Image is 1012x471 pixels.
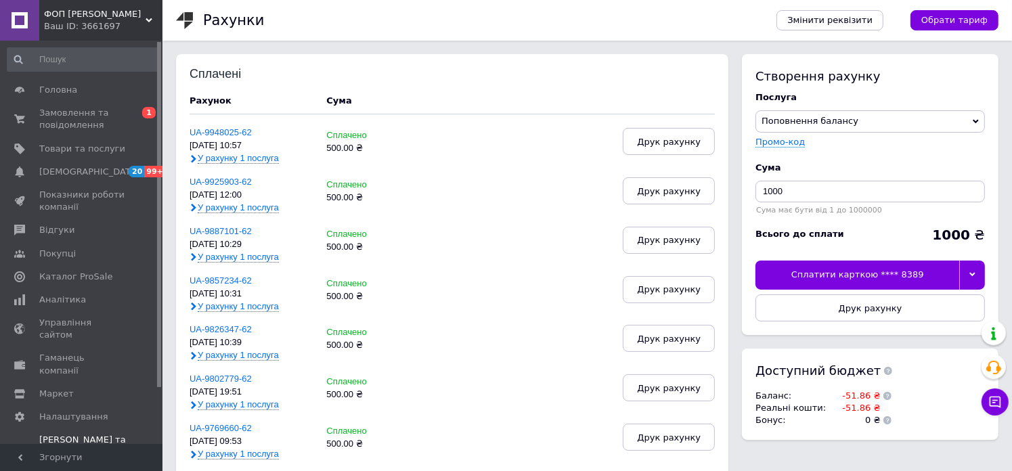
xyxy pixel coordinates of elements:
[39,189,125,213] span: Показники роботи компанії
[44,20,162,32] div: Ваш ID: 3661697
[39,317,125,341] span: Управління сайтом
[190,289,313,299] div: [DATE] 10:31
[637,432,701,443] span: Друк рахунку
[144,166,167,177] span: 99+
[190,127,252,137] a: UA-9948025-62
[755,91,985,104] div: Послуга
[762,116,858,126] span: Поповнення балансу
[326,229,410,240] div: Сплачено
[839,303,902,313] span: Друк рахунку
[190,338,313,348] div: [DATE] 10:39
[755,402,829,414] td: Реальні кошти :
[326,180,410,190] div: Сплачено
[44,8,146,20] span: ФОП ДОБРОНЕЦЬКА С.М.
[198,301,279,312] span: У рахунку 1 послуга
[39,388,74,400] span: Маркет
[623,424,715,451] button: Друк рахунку
[190,436,313,447] div: [DATE] 09:53
[637,235,701,245] span: Друк рахунку
[982,388,1009,416] button: Чат з покупцем
[755,294,985,321] button: Друк рахунку
[932,227,970,243] b: 1000
[39,352,125,376] span: Гаманець компанії
[755,137,805,147] label: Промо-код
[39,411,108,423] span: Налаштування
[326,279,410,289] div: Сплачено
[637,334,701,344] span: Друк рахунку
[637,284,701,294] span: Друк рахунку
[755,181,985,202] input: Введіть суму
[39,166,139,178] span: [DEMOGRAPHIC_DATA]
[198,449,279,459] span: У рахунку 1 послуга
[755,261,959,289] div: Сплатити карткою **** 8389
[190,68,278,81] div: Сплачені
[830,414,881,426] td: 0 ₴
[326,426,410,436] div: Сплачено
[190,177,252,187] a: UA-9925903-62
[198,399,279,410] span: У рахунку 1 послуга
[39,294,86,306] span: Аналітика
[755,228,844,240] div: Всього до сплати
[190,275,252,286] a: UA-9857234-62
[830,402,881,414] td: -51.86 ₴
[921,14,988,26] span: Обрати тариф
[39,107,125,131] span: Замовлення та повідомлення
[623,128,715,155] button: Друк рахунку
[190,374,252,384] a: UA-9802779-62
[932,228,985,242] div: ₴
[637,137,701,147] span: Друк рахунку
[755,414,829,426] td: Бонус :
[326,193,410,203] div: 500.00 ₴
[190,141,313,151] div: [DATE] 10:57
[623,227,715,254] button: Друк рахунку
[623,325,715,352] button: Друк рахунку
[39,143,125,155] span: Товари та послуги
[326,328,410,338] div: Сплачено
[7,47,160,72] input: Пошук
[190,423,252,433] a: UA-9769660-62
[39,434,162,471] span: [PERSON_NAME] та рахунки
[326,377,410,387] div: Сплачено
[190,190,313,200] div: [DATE] 12:00
[39,248,76,260] span: Покупці
[623,276,715,303] button: Друк рахунку
[198,202,279,213] span: У рахунку 1 послуга
[326,439,410,449] div: 500.00 ₴
[623,374,715,401] button: Друк рахунку
[190,387,313,397] div: [DATE] 19:51
[637,383,701,393] span: Друк рахунку
[198,252,279,263] span: У рахунку 1 послуга
[755,362,881,379] span: Доступний бюджет
[39,84,77,96] span: Головна
[190,226,252,236] a: UA-9887101-62
[326,95,351,107] div: Cума
[198,153,279,164] span: У рахунку 1 послуга
[637,186,701,196] span: Друк рахунку
[203,12,264,28] h1: Рахунки
[910,10,998,30] a: Обрати тариф
[190,324,252,334] a: UA-9826347-62
[755,206,985,215] div: Сума має бути від 1 до 1000000
[190,240,313,250] div: [DATE] 10:29
[326,292,410,302] div: 500.00 ₴
[190,95,313,107] div: Рахунок
[326,242,410,252] div: 500.00 ₴
[39,271,112,283] span: Каталог ProSale
[755,390,829,402] td: Баланс :
[326,340,410,351] div: 500.00 ₴
[39,224,74,236] span: Відгуки
[787,14,873,26] span: Змінити реквізити
[830,390,881,402] td: -51.86 ₴
[623,177,715,204] button: Друк рахунку
[326,390,410,400] div: 500.00 ₴
[326,143,410,154] div: 500.00 ₴
[755,162,985,174] div: Cума
[129,166,144,177] span: 20
[142,107,156,118] span: 1
[326,131,410,141] div: Сплачено
[776,10,883,30] a: Змінити реквізити
[198,350,279,361] span: У рахунку 1 послуга
[755,68,985,85] div: Створення рахунку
